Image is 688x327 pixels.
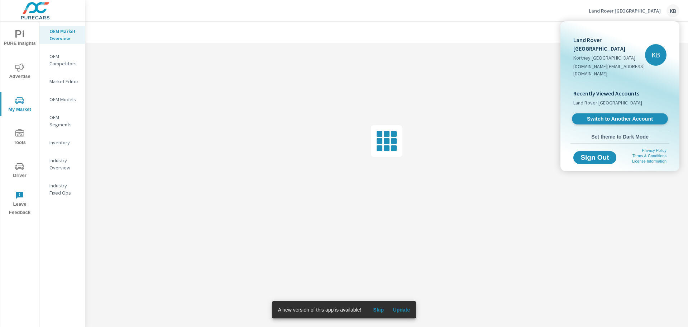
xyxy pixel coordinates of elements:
[573,54,645,61] p: Kortney [GEOGRAPHIC_DATA]
[632,159,666,163] a: License Information
[579,154,611,161] span: Sign Out
[573,63,645,77] p: [DOMAIN_NAME][EMAIL_ADDRESS][DOMAIN_NAME]
[573,134,666,140] span: Set theme to Dark Mode
[576,116,664,122] span: Switch to Another Account
[632,154,666,158] a: Terms & Conditions
[642,148,666,153] a: Privacy Policy
[573,36,645,53] p: Land Rover [GEOGRAPHIC_DATA]
[572,113,668,125] a: Switch to Another Account
[573,99,642,106] span: Land Rover [GEOGRAPHIC_DATA]
[573,151,616,164] button: Sign Out
[645,44,666,66] div: KB
[573,89,666,98] p: Recently Viewed Accounts
[570,130,669,143] button: Set theme to Dark Mode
